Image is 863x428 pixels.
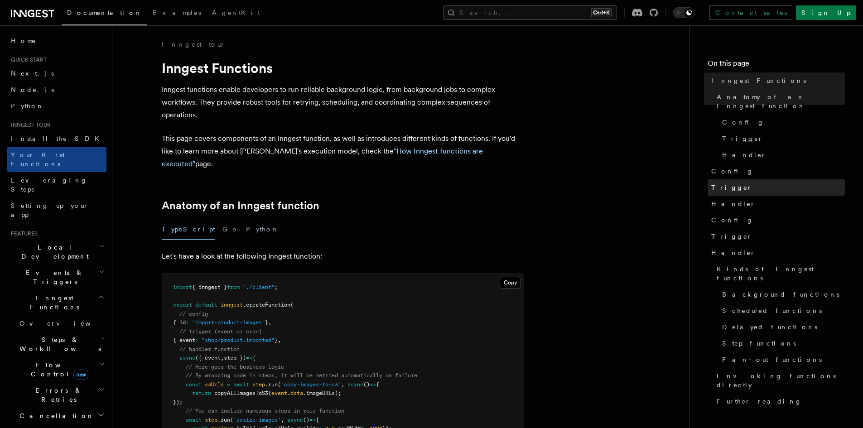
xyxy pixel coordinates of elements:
button: Errors & Retries [16,382,106,408]
a: Handler [718,147,845,163]
span: inngest [221,302,243,308]
a: Further reading [713,393,845,409]
span: Setting up your app [11,202,89,218]
button: Inngest Functions [7,290,106,315]
span: step [252,381,265,388]
a: Scheduled functions [718,303,845,319]
a: Anatomy of an Inngest function [713,89,845,114]
a: Config [708,212,845,228]
span: "./client" [243,284,275,290]
a: Leveraging Steps [7,172,106,197]
span: import [173,284,192,290]
span: Quick start [7,56,47,63]
span: Events & Triggers [7,268,99,286]
a: Delayed functions [718,319,845,335]
span: "copy-images-to-s3" [281,381,341,388]
a: Trigger [708,179,845,196]
a: Kinds of Inngest functions [713,261,845,286]
span: Python [11,102,44,110]
h4: On this page [708,58,845,72]
a: Step functions [718,335,845,351]
a: Home [7,33,106,49]
span: } [265,319,268,326]
span: Step functions [722,339,796,348]
span: from [227,284,240,290]
span: "import-product-images" [192,319,265,326]
button: Local Development [7,239,106,264]
span: , [268,319,271,326]
span: .createFunction [243,302,290,308]
span: : [195,337,198,343]
span: AgentKit [212,9,260,16]
span: Leveraging Steps [11,177,87,193]
a: Setting up your app [7,197,106,223]
span: // config [179,311,208,317]
span: } [275,337,278,343]
a: Inngest tour [162,40,225,49]
span: { event [173,337,195,343]
span: ; [275,284,278,290]
a: Config [708,163,845,179]
span: { id [173,319,186,326]
span: () [303,417,309,423]
span: Documentation [67,9,142,16]
span: { [316,417,319,423]
span: step [205,417,217,423]
button: Steps & Workflows [16,332,106,357]
span: Install the SDK [11,135,105,142]
a: Trigger [708,228,845,245]
span: => [246,355,252,361]
span: Inngest Functions [7,293,98,312]
span: ( [278,381,281,388]
button: Cancellation [16,408,106,424]
span: Scheduled functions [722,306,822,315]
h1: Inngest Functions [162,60,524,76]
a: Next.js [7,65,106,82]
span: new [73,370,88,380]
span: async [347,381,363,388]
span: copyAllImagesToS3 [214,390,268,396]
button: Events & Triggers [7,264,106,290]
span: : [186,319,189,326]
button: Copy [500,277,521,289]
span: // handler function [179,346,240,352]
a: Handler [708,245,845,261]
span: Trigger [711,183,752,192]
span: Steps & Workflows [16,335,101,353]
span: Fan-out functions [722,355,822,364]
span: Config [711,216,753,225]
span: Anatomy of an Inngest function [717,92,845,111]
span: data [290,390,303,396]
span: => [370,381,376,388]
a: AgentKit [207,3,265,24]
p: This page covers components of an Inngest function, as well as introduces different kinds of func... [162,132,524,170]
span: // By wrapping code in steps, it will be retried automatically on failure [186,372,417,379]
p: Inngest functions enable developers to run reliable background logic, from background jobs to com... [162,83,524,121]
span: Examples [153,9,201,16]
a: Your first Functions [7,147,106,172]
a: Documentation [62,3,147,25]
span: Node.js [11,86,54,93]
span: Kinds of Inngest functions [717,264,845,283]
a: Contact sales [709,5,792,20]
span: Handler [722,150,767,159]
button: Flow Controlnew [16,357,106,382]
span: Flow Control [16,361,100,379]
span: "shop/product.imported" [202,337,275,343]
span: 'resize-images' [233,417,281,423]
span: Config [722,118,764,127]
span: async [287,417,303,423]
span: Invoking functions directly [717,371,845,390]
a: Trigger [718,130,845,147]
span: // Here goes the business logic [186,364,284,370]
span: Your first Functions [11,151,65,168]
a: Python [7,98,106,114]
span: Handler [711,248,756,257]
span: Inngest Functions [711,76,806,85]
span: Overview [19,320,113,327]
a: Fan-out functions [718,351,845,368]
span: { [252,355,256,361]
span: Errors & Retries [16,386,98,404]
span: Further reading [717,397,802,406]
span: Handler [711,199,756,208]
